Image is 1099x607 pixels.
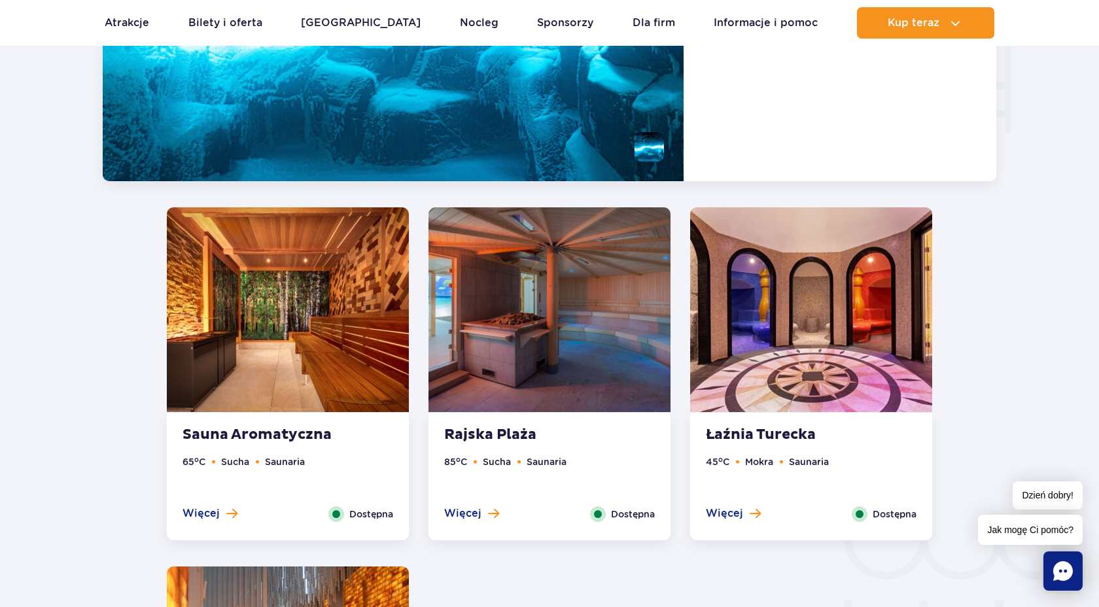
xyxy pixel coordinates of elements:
span: Więcej [444,506,481,521]
li: Saunaria [265,455,305,469]
span: Dostępna [349,507,393,521]
sup: o [718,455,723,464]
li: Saunaria [789,455,829,469]
span: Kup teraz [888,17,939,29]
li: 85 C [444,455,467,469]
button: Więcej [444,506,499,521]
span: Dzień dobry! [1013,481,1083,510]
li: 65 C [183,455,205,469]
li: Mokra [745,455,773,469]
strong: Łaźnia Turecka [706,426,864,444]
img: Maledive Sauna [428,207,671,412]
a: Sponsorzy [537,7,593,39]
button: Więcej [706,506,761,521]
li: Sucha [483,455,511,469]
span: Więcej [706,506,743,521]
strong: Sauna Aromatyczna [183,426,341,444]
span: Dostępna [873,507,916,521]
span: Jak mogę Ci pomóc? [978,515,1083,545]
li: Sucha [221,455,249,469]
sup: o [194,455,199,464]
button: Kup teraz [857,7,994,39]
img: Turkish Sauna [690,207,932,412]
div: Chat [1043,551,1083,591]
span: Więcej [183,506,220,521]
li: Saunaria [527,455,567,469]
sup: o [456,455,461,464]
button: Więcej [183,506,237,521]
span: Dostępna [611,507,655,521]
a: Atrakcje [105,7,149,39]
img: Aroma Sauna [167,207,409,412]
li: 45 C [706,455,729,469]
a: Informacje i pomoc [714,7,818,39]
a: [GEOGRAPHIC_DATA] [301,7,421,39]
a: Nocleg [460,7,498,39]
strong: Rajska Plaża [444,426,602,444]
a: Dla firm [633,7,675,39]
a: Bilety i oferta [188,7,262,39]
